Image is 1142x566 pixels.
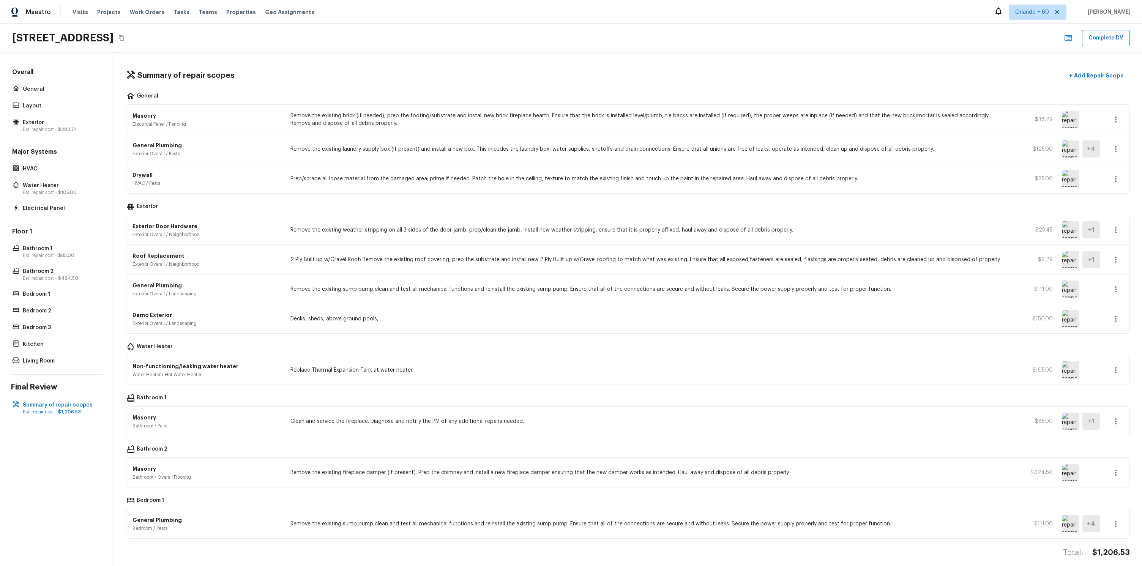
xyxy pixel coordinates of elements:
[290,285,1010,293] p: Remove the existing sump pump,clean and test all mechanical functions and reinstall the existing ...
[290,112,1010,127] p: Remove the existing brick (if needed), prep the footing/substrate and install new brick fireplace...
[1063,68,1130,84] button: +Add Repair Scope
[1062,281,1079,298] img: repair scope asset
[11,382,103,392] h4: Final Review
[132,465,281,473] p: Masonry
[290,175,1010,183] p: Prep/scrape all loose material from the damaged area; prime if needed. Patch the hole in the ceil...
[132,423,281,429] p: Bathroom / Paint
[132,121,281,127] p: Electrical Panel / Fencing
[290,418,1010,425] p: Clean and service the fireplace. Diagnose and notify the PM of any additional repairs needed.
[132,232,281,238] p: Exterior Overall / Neighborhood
[132,516,281,524] p: General Plumbing
[132,252,281,260] p: Roof Replacement
[23,324,98,331] p: Bedroom 3
[58,190,77,195] span: $105.00
[137,343,173,352] p: Water Heater
[132,222,281,230] p: Exterior Door Hardware
[1087,520,1095,528] h5: + 4
[1062,464,1079,481] img: repair scope asset
[199,8,217,16] span: Teams
[1082,30,1130,46] button: Complete DV
[1062,361,1079,378] img: repair scope asset
[132,180,281,186] p: HVAC / Pests
[23,205,98,212] p: Electrical Panel
[1019,520,1053,528] p: $111.00
[23,290,98,298] p: Bedroom 1
[265,8,314,16] span: Geo Assignments
[132,311,281,319] p: Demo Exterior
[23,126,98,132] p: Est. repair cost -
[11,227,103,237] h5: Floor 1
[73,8,88,16] span: Visits
[11,148,103,158] h5: Major Systems
[1062,170,1079,187] img: repair scope asset
[132,363,281,370] p: Non-functioning/leaking water heater
[137,92,158,101] p: General
[132,171,281,179] p: Drywall
[117,33,126,43] button: Copy Address
[1062,413,1079,430] img: repair scope asset
[132,282,281,289] p: General Plumbing
[290,145,1010,153] p: Remove the existing laundry supply box (if present) and install a new box. This inlcudes the laun...
[1062,221,1079,238] img: repair scope asset
[1019,226,1053,234] p: $29.45
[1088,255,1095,264] h5: + 1
[23,252,98,259] p: Est. repair cost -
[290,366,1010,374] p: Replace Thermal Expansion Tank at water heater
[23,245,98,252] p: Bathroom 1
[23,102,98,110] p: Layout
[1092,548,1130,558] h4: $1,206.53
[23,341,98,348] p: Kitchen
[23,119,98,126] p: Exterior
[290,226,1010,234] p: Remove the existing weather stripping on all 3 sides of the door jamb, prep/clean the jamb, insta...
[1019,469,1053,476] p: $424.50
[1088,417,1095,426] h5: + 1
[1088,226,1095,234] h5: + 1
[226,8,256,16] span: Properties
[12,31,114,45] h2: [STREET_ADDRESS]
[1073,72,1124,79] p: Add Repair Scope
[132,142,281,149] p: General Plumbing
[58,276,78,281] span: $424.50
[1019,175,1053,183] p: $25.00
[58,253,74,258] span: $85.00
[26,8,51,16] span: Maestro
[132,525,281,531] p: Bedroom / Pests
[137,71,235,80] h4: Summary of repair scopes
[23,357,98,365] p: Living Room
[1019,285,1053,293] p: $111.00
[11,68,103,78] h5: Overall
[23,401,98,409] p: Summary of repair scopes
[132,414,281,421] p: Masonry
[137,394,166,403] p: Bathroom 1
[1019,418,1053,425] p: $85.00
[23,182,98,189] p: Water Heater
[23,275,98,281] p: Est. repair cost -
[1085,8,1131,16] span: [PERSON_NAME]
[1062,111,1079,128] img: repair scope asset
[290,520,1010,528] p: Remove the existing sump pump,clean and test all mechanical functions and reinstall the existing ...
[23,268,98,275] p: Bathroom 2
[23,189,98,195] p: Est. repair cost -
[290,469,1010,476] p: Remove the existing fireplace damper (if present). Prep the chimney and install a new fireplace d...
[130,8,164,16] span: Work Orders
[132,320,281,326] p: Exterior Overall / Landscaping
[23,85,98,93] p: General
[132,474,281,480] p: Bathroom / Overall Flooring
[1015,8,1049,16] span: Orlando + 60
[58,410,81,414] span: $1,206.53
[1087,145,1095,153] h5: + 4
[1063,548,1083,558] h4: Total:
[137,203,158,212] p: Exterior
[1019,366,1053,374] p: $105.00
[23,307,98,315] p: Bedroom 2
[132,151,281,157] p: Exterior Overall / Pests
[132,112,281,120] p: Masonry
[290,315,1010,323] p: Decks, sheds, above ground pools,
[23,409,98,415] p: Est. repair cost -
[1019,315,1053,323] p: $150.00
[174,9,189,15] span: Tasks
[290,256,1010,263] p: 2 Ply Built up w/Gravel Roof: Remove the existing roof covering, prep the substrate and install n...
[137,445,167,454] p: Bathroom 2
[97,8,121,16] span: Projects
[132,372,281,378] p: Water Heater / Hot Water Heater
